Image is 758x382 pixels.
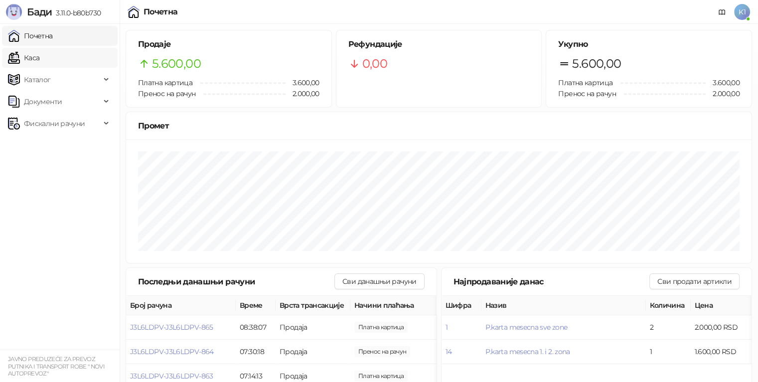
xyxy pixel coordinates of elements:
[126,296,236,315] th: Број рачуна
[236,315,276,340] td: 08:38:07
[350,296,450,315] th: Начини плаћања
[354,346,410,357] span: 2.000,00
[6,4,22,20] img: Logo
[24,92,62,112] span: Документи
[8,48,39,68] a: Каса
[572,54,621,73] span: 5.600,00
[348,38,530,50] h5: Рефундације
[52,8,101,17] span: 3.11.0-b80b730
[144,8,178,16] div: Почетна
[236,340,276,364] td: 07:30:18
[354,371,408,382] span: 2.000,00
[646,315,691,340] td: 2
[558,89,615,98] span: Пренос на рачун
[27,6,52,18] span: Бади
[130,372,213,381] button: J3L6LDPV-J3L6LDPV-863
[481,296,646,315] th: Назив
[138,120,740,132] div: Промет
[24,70,51,90] span: Каталог
[454,275,650,288] div: Најпродаваније данас
[24,114,85,133] span: Фискални рачуни
[286,77,319,88] span: 3.600,00
[286,88,319,99] span: 2.000,00
[276,340,350,364] td: Продаја
[734,4,750,20] span: K1
[354,322,408,333] span: 1.600,00
[558,38,740,50] h5: Укупно
[646,296,691,315] th: Количина
[138,38,319,50] h5: Продаје
[558,78,612,87] span: Платна картица
[485,347,570,356] button: P.karta mesecna 1. i 2. zona
[442,296,481,315] th: Шифра
[130,347,214,356] button: J3L6LDPV-J3L6LDPV-864
[138,89,195,98] span: Пренос на рачун
[646,340,691,364] td: 1
[446,347,452,356] button: 14
[276,315,350,340] td: Продаја
[152,54,201,73] span: 5.600,00
[706,88,740,99] span: 2.000,00
[706,77,740,88] span: 3.600,00
[714,4,730,20] a: Документација
[334,273,424,289] button: Сви данашњи рачуни
[446,323,448,332] button: 1
[8,26,53,46] a: Почетна
[276,296,350,315] th: Врста трансакције
[362,54,387,73] span: 0,00
[130,323,213,332] button: J3L6LDPV-J3L6LDPV-865
[236,296,276,315] th: Време
[649,273,740,289] button: Сви продати артикли
[8,356,105,377] small: JAVNO PREDUZEĆE ZA PREVOZ PUTNIKA I TRANSPORT ROBE " NOVI AUTOPREVOZ"
[485,323,568,332] button: P.karta mesecna sve zone
[138,275,334,288] div: Последњи данашњи рачуни
[138,78,192,87] span: Платна картица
